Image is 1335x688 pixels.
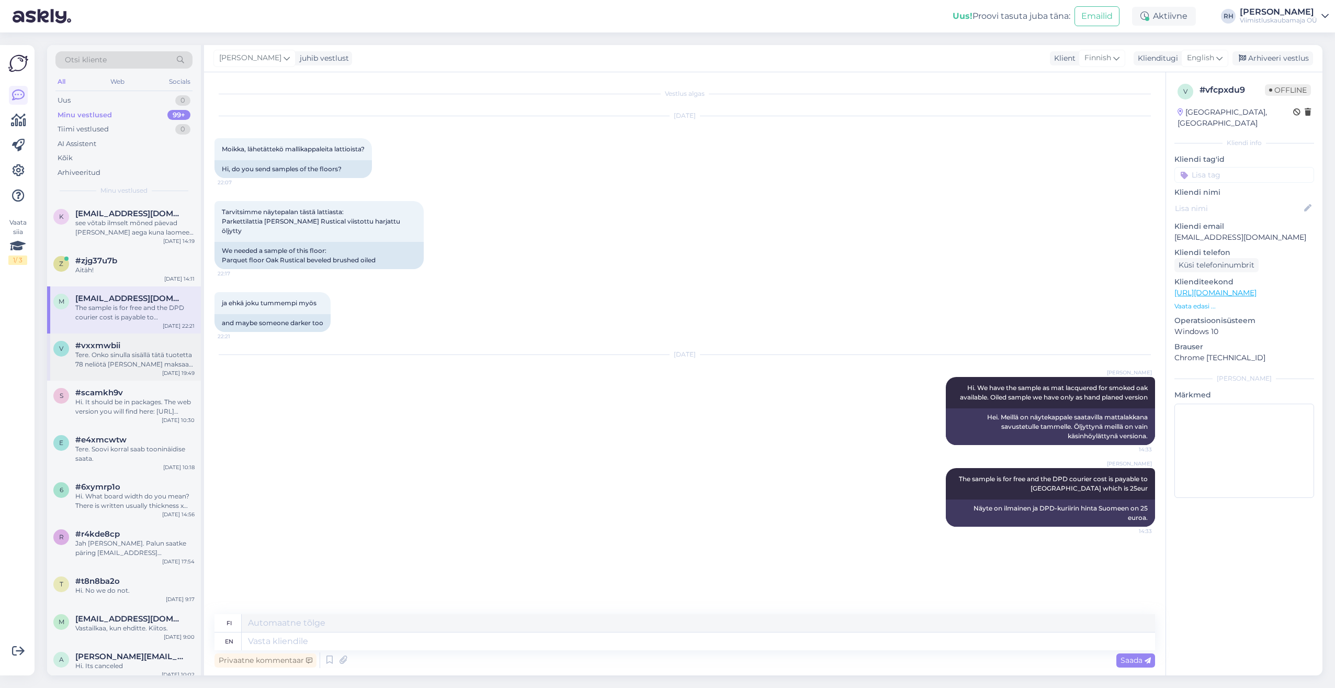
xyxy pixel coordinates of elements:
div: [DATE] 9:00 [164,633,195,641]
div: Tere. Onko sinulla sisällä tätä tuotetta 78 neliötä [PERSON_NAME] maksaa rahdilla suomeen vantaa ... [75,350,195,369]
span: 22:07 [218,179,257,186]
span: #6xymrp1o [75,482,120,492]
div: [DATE] 10:18 [163,463,195,471]
div: 99+ [167,110,190,120]
span: [PERSON_NAME] [1107,460,1152,468]
input: Lisa nimi [1175,203,1302,214]
span: #zjg37u7b [75,256,117,265]
span: Offline [1265,84,1311,96]
div: Hi. No we do not. [75,586,195,595]
p: Kliendi telefon [1174,247,1314,258]
span: [PERSON_NAME] [219,52,281,64]
div: [DATE] 14:11 [164,275,195,283]
p: Klienditeekond [1174,276,1314,287]
div: Jah [PERSON_NAME]. Palun saatke päring [EMAIL_ADDRESS][DOMAIN_NAME] koos koguse infoga ja võimali... [75,539,195,558]
p: Kliendi nimi [1174,187,1314,198]
p: Operatsioonisüsteem [1174,315,1314,326]
span: Minu vestlused [100,186,148,195]
div: [GEOGRAPHIC_DATA], [GEOGRAPHIC_DATA] [1178,107,1293,129]
span: #scamkh9v [75,388,123,397]
p: Vaata edasi ... [1174,302,1314,311]
span: 6 [60,486,63,494]
div: 1 / 3 [8,256,27,265]
div: We needed a sample of this floor: Parquet floor Oak Rustical beveled brushed oiled [214,242,424,269]
span: r [59,533,64,541]
span: mmansoniemi@gmail.com [75,294,184,303]
div: Hi, do you send samples of the floors? [214,160,372,178]
span: #r4kde8cp [75,529,120,539]
div: AI Assistent [58,139,96,149]
span: #t8n8ba2o [75,576,120,586]
span: 14:33 [1113,446,1152,453]
span: matuse1000@gmail.com [75,614,184,624]
p: Märkmed [1174,390,1314,401]
div: Web [108,75,127,88]
a: [PERSON_NAME]Viimistluskaubamaja OÜ [1240,8,1329,25]
span: [PERSON_NAME] [1107,369,1152,376]
div: Klienditugi [1134,53,1178,64]
div: Minu vestlused [58,110,112,120]
div: Aitäh! [75,265,195,275]
span: 22:17 [218,270,257,278]
div: 0 [175,95,190,106]
div: Hi. What board width do you mean? There is written usually thickness x width x length in mm under... [75,492,195,511]
div: juhib vestlust [296,53,349,64]
div: [DATE] 17:54 [162,558,195,565]
div: Kõik [58,153,73,163]
button: Emailid [1074,6,1119,26]
p: Windows 10 [1174,326,1314,337]
div: Tere. Soovi korral saab tooninäidise saata. [75,445,195,463]
div: and maybe someone darker too [214,314,331,332]
div: Vaata siia [8,218,27,265]
p: Kliendi tag'id [1174,154,1314,165]
div: Viimistluskaubamaja OÜ [1240,16,1317,25]
div: [PERSON_NAME] [1240,8,1317,16]
div: en [225,632,233,650]
span: #vxxmwbii [75,341,120,350]
span: s [60,392,63,400]
p: Brauser [1174,341,1314,352]
div: Hi. It should be in packages. The web version you will find here: [URL][DOMAIN_NAME] [75,397,195,416]
div: Vestlus algas [214,89,1155,98]
span: English [1187,52,1214,64]
span: m [59,618,64,626]
div: [DATE] 10:02 [162,671,195,679]
div: [PERSON_NAME] [1174,374,1314,383]
span: m [59,297,64,305]
p: Kliendi email [1174,221,1314,232]
div: 0 [175,124,190,135]
div: Arhiveeri vestlus [1232,51,1313,65]
span: v [59,345,63,352]
span: 22:21 [218,332,257,340]
span: v [1183,87,1187,95]
div: [DATE] [214,350,1155,359]
span: a [59,656,64,663]
b: Uus! [953,11,972,21]
div: [DATE] 10:30 [162,416,195,424]
div: Klient [1050,53,1076,64]
div: Arhiveeritud [58,168,100,178]
div: fi [227,614,232,632]
span: k [59,213,64,220]
span: 14:33 [1113,527,1152,535]
div: RH [1221,9,1236,24]
div: Kliendi info [1174,138,1314,148]
div: Socials [167,75,193,88]
span: #e4xmcwtw [75,435,127,445]
span: e [59,439,63,447]
div: [DATE] 9:17 [166,595,195,603]
div: Privaatne kommentaar [214,653,316,668]
div: [DATE] 14:56 [162,511,195,518]
span: alex.ginman@hotmail.com [75,652,184,661]
span: The sample is for free and the DPD courier cost is payable to [GEOGRAPHIC_DATA] which is 25eur [959,475,1149,492]
div: see võtab ilmselt mõned päevad [PERSON_NAME] aega kuna laomees peab need alused teiste toodete ta... [75,218,195,237]
div: Tiimi vestlused [58,124,109,135]
span: Finnish [1084,52,1111,64]
div: Küsi telefoninumbrit [1174,258,1259,272]
div: Proovi tasuta juba täna: [953,10,1070,23]
span: t [60,580,63,588]
div: Vastailkaa, kun ehditte. Kiitos. [75,624,195,633]
div: The sample is for free and the DPD courier cost is payable to [GEOGRAPHIC_DATA] which is 25eur [75,303,195,322]
a: [URL][DOMAIN_NAME] [1174,288,1257,297]
div: # vfcpxdu9 [1200,84,1265,96]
